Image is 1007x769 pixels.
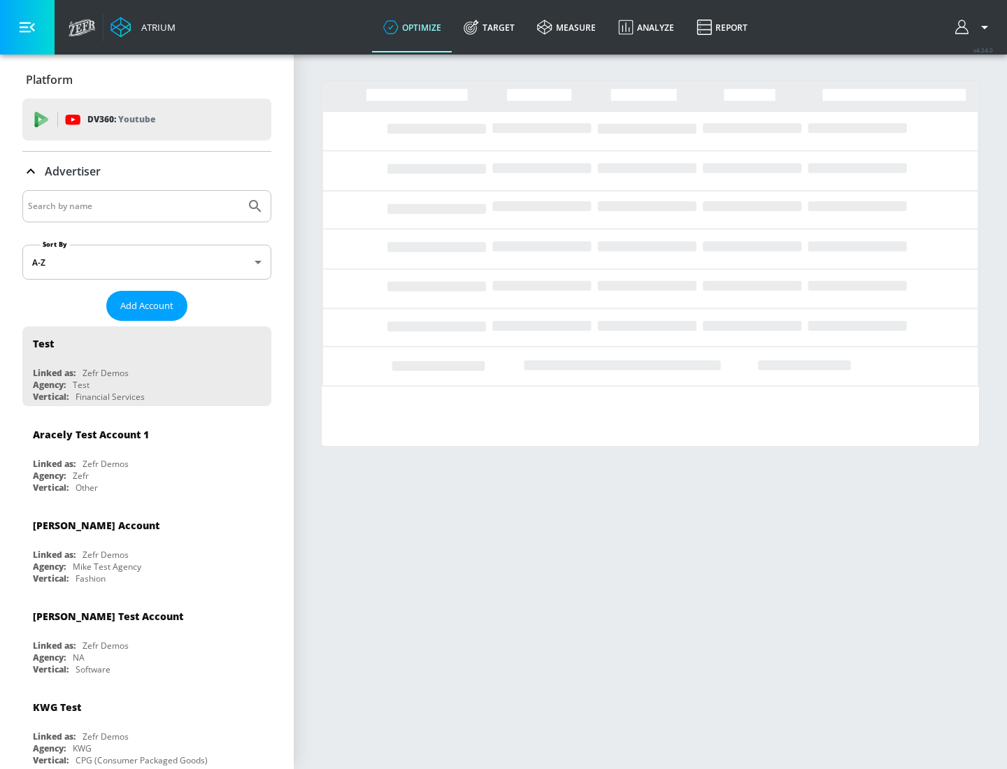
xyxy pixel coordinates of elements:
span: v 4.24.0 [973,46,993,54]
div: [PERSON_NAME] Account [33,519,159,532]
div: Agency: [33,561,66,573]
div: Aracely Test Account 1 [33,428,149,441]
span: Add Account [120,298,173,314]
div: [PERSON_NAME] AccountLinked as:Zefr DemosAgency:Mike Test AgencyVertical:Fashion [22,508,271,588]
div: Zefr Demos [83,458,129,470]
div: Atrium [136,21,176,34]
div: Zefr Demos [83,731,129,742]
div: TestLinked as:Zefr DemosAgency:TestVertical:Financial Services [22,326,271,406]
p: DV360: [87,112,155,127]
div: Vertical: [33,754,69,766]
div: Aracely Test Account 1Linked as:Zefr DemosAgency:ZefrVertical:Other [22,417,271,497]
div: Platform [22,60,271,99]
div: Linked as: [33,458,76,470]
div: Test [33,337,54,350]
p: Advertiser [45,164,101,179]
div: DV360: Youtube [22,99,271,141]
a: Analyze [607,2,685,52]
a: Target [452,2,526,52]
div: Agency: [33,470,66,482]
div: Software [76,663,110,675]
a: Report [685,2,759,52]
div: Zefr Demos [83,549,129,561]
div: Agency: [33,379,66,391]
div: Zefr [73,470,89,482]
input: Search by name [28,197,240,215]
div: Test [73,379,90,391]
div: CPG (Consumer Packaged Goods) [76,754,208,766]
div: Linked as: [33,367,76,379]
div: NA [73,652,85,663]
div: KWG [73,742,92,754]
a: measure [526,2,607,52]
div: Fashion [76,573,106,584]
p: Platform [26,72,73,87]
div: Vertical: [33,482,69,494]
div: Zefr Demos [83,640,129,652]
div: Linked as: [33,731,76,742]
div: Agency: [33,742,66,754]
div: [PERSON_NAME] Test AccountLinked as:Zefr DemosAgency:NAVertical:Software [22,599,271,679]
p: Youtube [118,112,155,127]
div: Vertical: [33,573,69,584]
a: Atrium [110,17,176,38]
div: Linked as: [33,640,76,652]
label: Sort By [40,240,70,249]
div: Vertical: [33,391,69,403]
button: Add Account [106,291,187,321]
div: Linked as: [33,549,76,561]
div: A-Z [22,245,271,280]
div: [PERSON_NAME] Test Account [33,610,183,623]
div: KWG Test [33,700,81,714]
div: Agency: [33,652,66,663]
div: Other [76,482,98,494]
div: Financial Services [76,391,145,403]
a: optimize [372,2,452,52]
div: Vertical: [33,663,69,675]
div: Zefr Demos [83,367,129,379]
div: Mike Test Agency [73,561,141,573]
div: Advertiser [22,152,271,191]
